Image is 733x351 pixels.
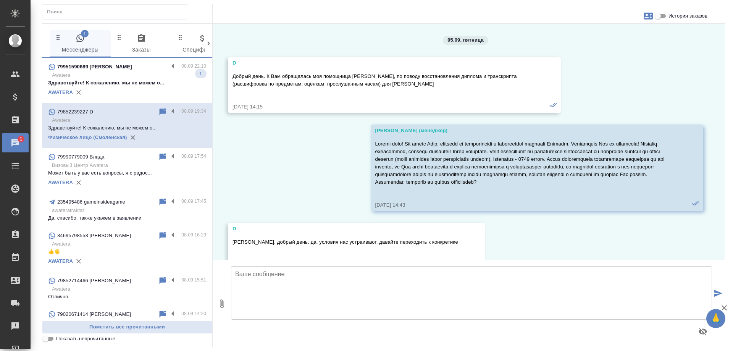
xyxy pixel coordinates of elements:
[57,198,125,206] p: 235495486 gameinsideagame
[42,305,212,350] div: 79020671414 [PERSON_NAME]08.09 14:20AwateraБольшое спасибоAWATERA
[181,152,206,160] p: 08.09 17:54
[15,135,27,143] span: 1
[709,311,722,327] span: 🙏
[42,193,212,226] div: 235495486 gameinsideagame08.09 17:45awateratraktatДа, спасибо, также укажем в заявлении
[48,293,206,301] p: Отлично
[57,277,131,285] p: 79852714466 [PERSON_NAME]
[52,240,206,248] p: Awatera
[176,34,228,55] span: Спецификации
[42,226,212,272] div: 34695798553 [PERSON_NAME]08.09 16:23Awatera👍🖐️AWATERA
[48,134,127,140] a: Физическое лицо (Смоленская)
[232,103,534,111] div: [DATE] 14:15
[81,30,89,37] span: 1
[42,103,212,148] div: 79852239227 D08.09 19:34AwateraЗдравствуйте! К сожалению, мы не можем о...Физическое лицо (Смолен...
[52,71,206,79] p: Awatera
[57,108,93,116] p: 79852239227 D
[57,311,131,318] p: 79020671414 [PERSON_NAME]
[706,309,725,328] button: 🙏
[42,148,212,193] div: 79990779009 Влада08.09 17:54Визовый Центр AwateraМожет быть у вас есть вопросы, я с радос...AWATERA
[181,276,206,284] p: 08.09 15:51
[232,59,534,67] div: D
[375,140,677,186] p: Loremi dolo! Sit ametc Adip, elitsedd ei temporincidi u laboreetdol magnaali Enimadm. Veniamquis ...
[181,197,206,205] p: 08.09 17:45
[42,320,212,334] button: Пометить все прочитанными
[48,258,73,264] a: AWATERA
[181,107,206,115] p: 08.09 19:34
[181,62,206,70] p: 08.09 22:10
[639,7,657,25] button: Заявки
[48,79,206,87] p: Здравствуйте! К сожалению, мы не можем о...
[52,285,206,293] p: Awatera
[42,272,212,305] div: 79852714466 [PERSON_NAME]08.09 15:51AwateraОтлично
[48,169,206,177] p: Может быть у вас есть вопросы, я с радос...
[116,34,123,41] svg: Зажми и перетащи, чтобы поменять порядок вкладок
[668,12,707,20] span: История заказов
[158,197,167,207] div: Пометить непрочитанным
[48,248,206,256] p: 👍🖐️
[52,162,206,169] p: Визовый Центр Awatera
[158,310,167,319] div: Пометить непрочитанным
[375,127,677,134] div: [PERSON_NAME] (менеджер)
[232,73,534,88] p: Добрый день. К Вам обращалась моя помощница [PERSON_NAME], по поводу восстановления диплома и тра...
[127,132,139,143] button: Удалить привязку
[115,34,167,55] span: Заказы
[158,276,167,285] div: Пометить непрочитанным
[181,310,206,317] p: 08.09 14:20
[158,152,167,162] div: Пометить непрочитанным
[46,323,208,332] span: Пометить все прочитанными
[232,225,458,233] div: D
[57,153,105,161] p: 79990779009 Влада
[52,116,206,124] p: Awatera
[57,232,131,239] p: 34695798553 [PERSON_NAME]
[158,107,167,116] div: Пометить непрочитанным
[195,70,207,78] span: 1
[52,319,206,327] p: Awatera
[48,180,73,185] a: AWATERA
[447,36,484,44] p: 05.09, пятница
[375,201,677,209] div: [DATE] 14:43
[177,34,184,41] svg: Зажми и перетащи, чтобы поменять порядок вкладок
[73,177,84,188] button: Удалить привязку
[694,322,712,341] button: Предпросмотр
[48,124,206,132] p: Здравствуйте! К сожалению, мы не можем о...
[73,87,84,98] button: Удалить привязку
[55,34,62,41] svg: Зажми и перетащи, чтобы поменять порядок вкладок
[48,214,206,222] p: Да, спасибо, также укажем в заявлении
[56,335,115,343] span: Показать непрочитанные
[47,6,188,17] input: Поиск
[48,89,73,95] a: AWATERA
[158,231,167,240] div: Пометить непрочитанным
[73,256,84,267] button: Удалить привязку
[2,133,29,152] a: 1
[52,207,206,214] p: awateratraktat
[42,58,212,103] div: 79951590689 [PERSON_NAME]08.09 22:10AwateraЗдравствуйте! К сожалению, мы не можем о...1AWATERA
[232,238,458,246] p: [PERSON_NAME], добрый день. да, условия нас устраивают, давайте переходить к конкретике
[54,34,106,55] span: Мессенджеры
[57,63,132,71] p: 79951590689 [PERSON_NAME]
[181,231,206,239] p: 08.09 16:23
